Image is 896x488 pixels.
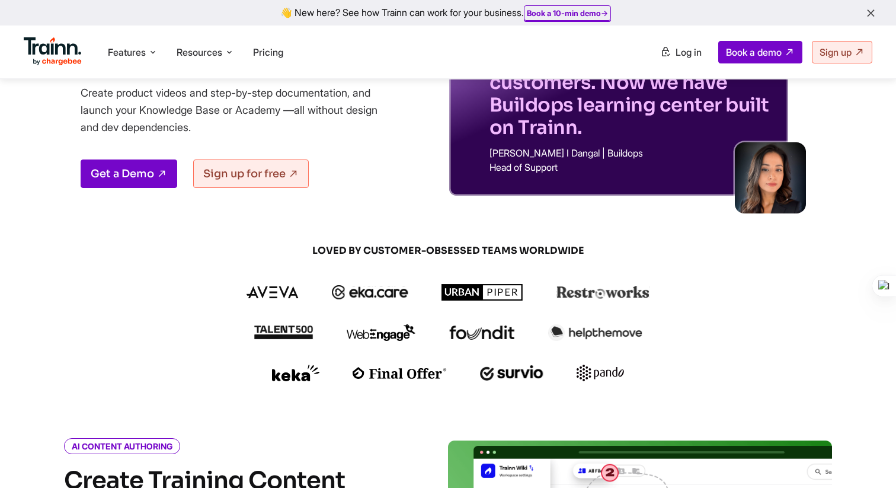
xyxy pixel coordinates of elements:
img: keka logo [272,365,319,381]
span: Sign up [820,46,852,58]
b: Book a 10-min demo [527,8,601,18]
p: We didn't have a self-service resource for training customers. Now we have Buildops learning cent... [489,26,774,139]
span: Resources [177,46,222,59]
p: [PERSON_NAME] I Dangal | Buildops [489,148,774,158]
p: Create product videos and step-by-step documentation, and launch your Knowledge Base or Academy —... [81,84,395,136]
span: Log in [676,46,702,58]
iframe: Chat Widget [837,431,896,488]
p: Head of Support [489,162,774,172]
img: pando logo [577,365,624,381]
img: talent500 logo [254,325,313,340]
div: 👋 New here? See how Trainn can work for your business. [7,7,889,18]
span: Features [108,46,146,59]
img: restroworks logo [556,286,649,299]
img: survio logo [480,365,543,381]
img: finaloffer logo [353,367,447,379]
img: helpthemove logo [548,324,642,341]
img: aveva logo [247,286,299,298]
img: Trainn Logo [24,37,82,66]
img: foundit logo [449,326,515,340]
a: Pricing [253,46,283,58]
img: sabina-buildops.d2e8138.png [735,142,806,213]
img: ekacare logo [332,285,409,299]
img: urbanpiper logo [441,284,523,301]
img: webengage logo [347,324,415,341]
a: Get a Demo [81,160,177,188]
span: Book a demo [726,46,782,58]
a: Sign up for free [193,160,309,188]
a: Book a 10-min demo→ [527,8,608,18]
a: Log in [653,42,709,63]
span: LOVED BY CUSTOMER-OBSESSED TEAMS WORLDWIDE [164,244,732,257]
i: AI CONTENT AUTHORING [64,438,180,454]
a: Sign up [812,41,872,63]
a: Book a demo [718,41,802,63]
